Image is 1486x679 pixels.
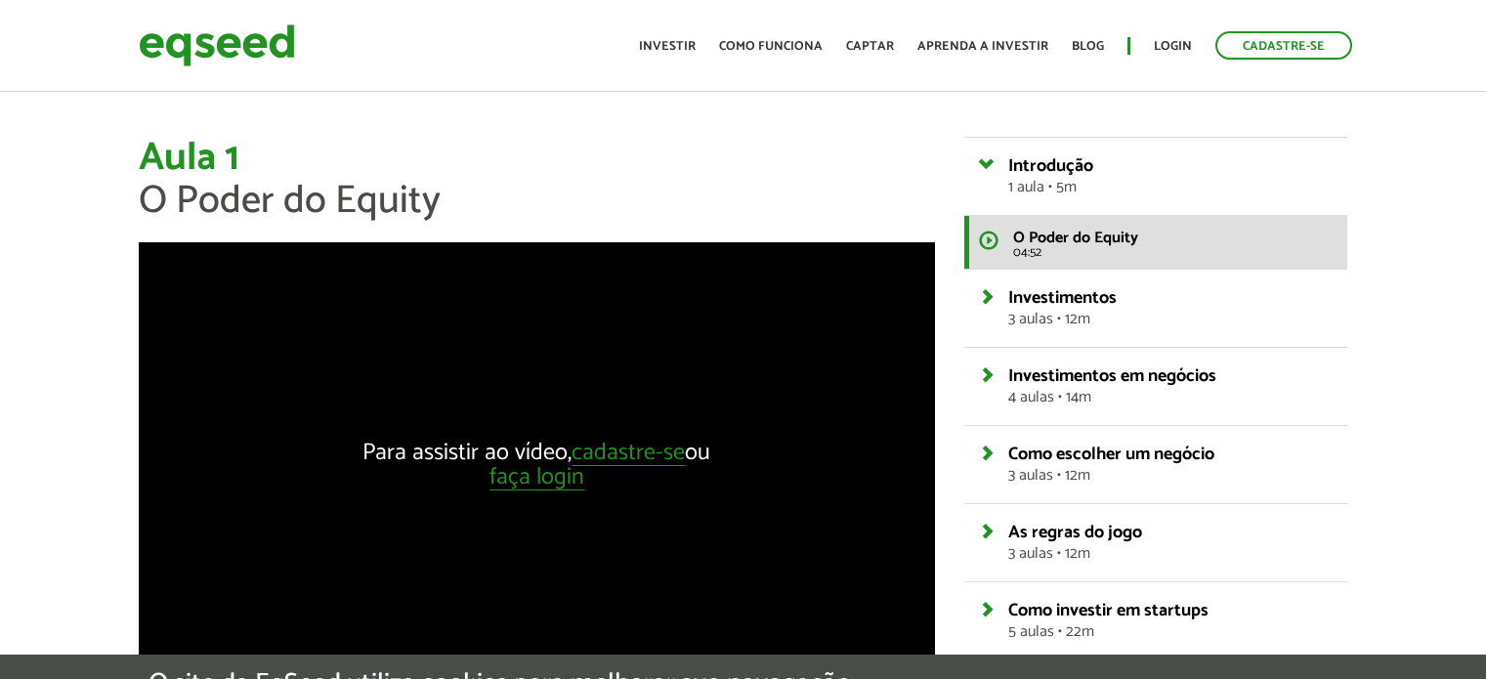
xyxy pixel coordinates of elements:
[1008,180,1334,195] span: 1 aula • 5m
[1008,312,1334,327] span: 3 aulas • 12m
[1008,157,1334,195] a: Introdução1 aula • 5m
[338,442,737,490] div: Para assistir ao vídeo, ou
[1072,40,1104,53] a: Blog
[1008,361,1216,391] span: Investimentos em negócios
[1215,31,1352,60] a: Cadastre-se
[139,126,239,191] span: Aula 1
[1008,468,1334,484] span: 3 aulas • 12m
[1008,446,1334,484] a: Como escolher um negócio3 aulas • 12m
[1008,289,1334,327] a: Investimentos3 aulas • 12m
[1154,40,1192,53] a: Login
[1008,151,1093,181] span: Introdução
[917,40,1048,53] a: Aprenda a investir
[1008,518,1142,547] span: As regras do jogo
[1008,624,1334,640] span: 5 aulas • 22m
[639,40,696,53] a: Investir
[489,466,584,490] a: faça login
[1008,390,1334,405] span: 4 aulas • 14m
[1013,246,1334,259] span: 04:52
[1008,367,1334,405] a: Investimentos em negócios4 aulas • 14m
[964,216,1348,269] a: O Poder do Equity 04:52
[1008,524,1334,562] a: As regras do jogo3 aulas • 12m
[846,40,894,53] a: Captar
[1008,283,1117,313] span: Investimentos
[139,169,441,233] span: O Poder do Equity
[1008,546,1334,562] span: 3 aulas • 12m
[139,20,295,71] img: EqSeed
[719,40,823,53] a: Como funciona
[572,442,685,466] a: cadastre-se
[1013,225,1138,251] span: O Poder do Equity
[1008,596,1209,625] span: Como investir em startups
[1008,602,1334,640] a: Como investir em startups5 aulas • 22m
[1008,440,1214,469] span: Como escolher um negócio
